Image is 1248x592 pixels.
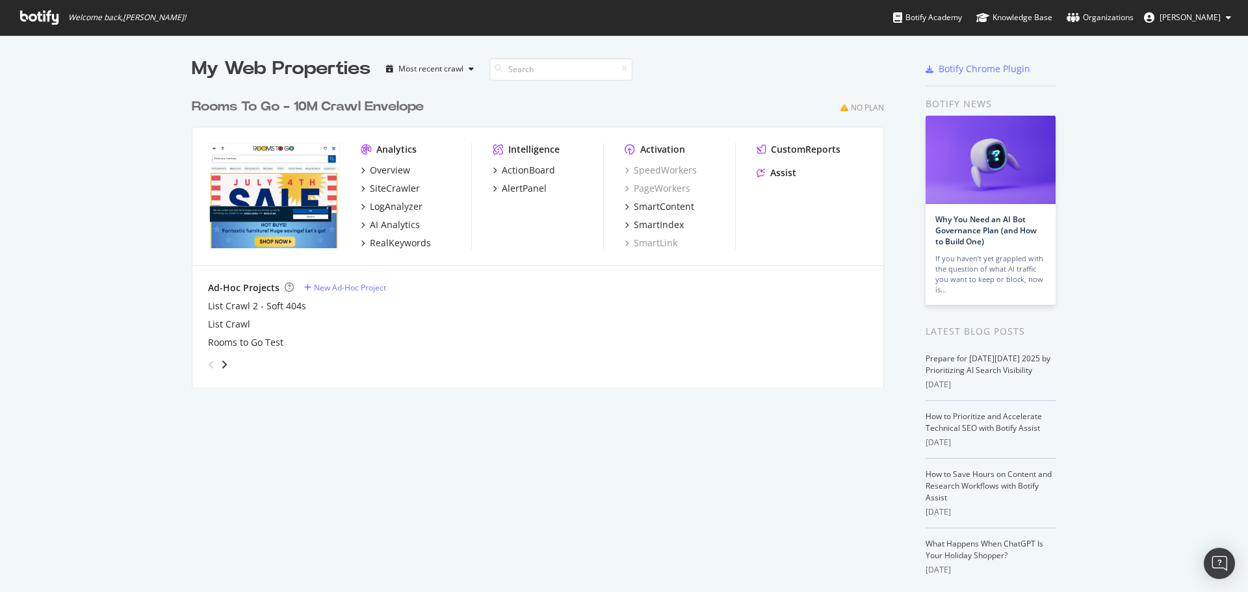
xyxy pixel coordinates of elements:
div: Activation [640,143,685,156]
div: Latest Blog Posts [926,324,1056,339]
a: List Crawl 2 - Soft 404s [208,300,306,313]
a: New Ad-Hoc Project [304,282,386,293]
a: RealKeywords [361,237,431,250]
button: [PERSON_NAME] [1134,7,1241,28]
a: Prepare for [DATE][DATE] 2025 by Prioritizing AI Search Visibility [926,353,1050,376]
a: Rooms to Go Test [208,336,283,349]
a: SmartContent [625,200,694,213]
div: [DATE] [926,564,1056,576]
input: Search [489,58,632,81]
a: Rooms To Go - 10M Crawl Envelope [192,97,429,116]
a: How to Prioritize and Accelerate Technical SEO with Botify Assist [926,411,1042,433]
div: Overview [370,164,410,177]
div: Organizations [1067,11,1134,24]
div: Assist [770,166,796,179]
div: Open Intercom Messenger [1204,548,1235,579]
a: SiteCrawler [361,182,420,195]
div: grid [192,82,894,387]
span: Welcome back, [PERSON_NAME] ! [68,12,186,23]
a: What Happens When ChatGPT Is Your Holiday Shopper? [926,538,1043,561]
a: SmartIndex [625,218,684,231]
div: angle-right [220,358,229,371]
button: Most recent crawl [381,58,479,79]
div: ActionBoard [502,164,555,177]
a: How to Save Hours on Content and Research Workflows with Botify Assist [926,469,1052,503]
div: Most recent crawl [398,65,463,73]
div: New Ad-Hoc Project [314,282,386,293]
div: Botify Chrome Plugin [939,62,1030,75]
a: AlertPanel [493,182,547,195]
img: Why You Need an AI Bot Governance Plan (and How to Build One) [926,116,1056,204]
div: LogAnalyzer [370,200,422,213]
div: Knowledge Base [976,11,1052,24]
a: SmartLink [625,237,677,250]
a: AI Analytics [361,218,420,231]
div: RealKeywords [370,237,431,250]
img: www.roomstogo.com [208,143,340,248]
div: No Plan [851,102,884,113]
span: Kevin Contreras [1160,12,1221,23]
a: SpeedWorkers [625,164,697,177]
div: Ad-Hoc Projects [208,281,279,294]
div: AI Analytics [370,218,420,231]
div: Botify news [926,97,1056,111]
a: Overview [361,164,410,177]
div: [DATE] [926,437,1056,448]
div: Rooms To Go - 10M Crawl Envelope [192,97,424,116]
a: LogAnalyzer [361,200,422,213]
div: SmartContent [634,200,694,213]
div: CustomReports [771,143,840,156]
div: Intelligence [508,143,560,156]
a: ActionBoard [493,164,555,177]
div: My Web Properties [192,56,370,82]
div: AlertPanel [502,182,547,195]
a: Why You Need an AI Bot Governance Plan (and How to Build One) [935,214,1037,247]
div: [DATE] [926,379,1056,391]
div: SmartIndex [634,218,684,231]
a: CustomReports [757,143,840,156]
a: List Crawl [208,318,250,331]
div: SiteCrawler [370,182,420,195]
a: Assist [757,166,796,179]
a: PageWorkers [625,182,690,195]
div: Analytics [376,143,417,156]
div: angle-left [203,354,220,375]
a: Botify Chrome Plugin [926,62,1030,75]
div: If you haven’t yet grappled with the question of what AI traffic you want to keep or block, now is… [935,253,1046,295]
div: Botify Academy [893,11,962,24]
div: [DATE] [926,506,1056,518]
